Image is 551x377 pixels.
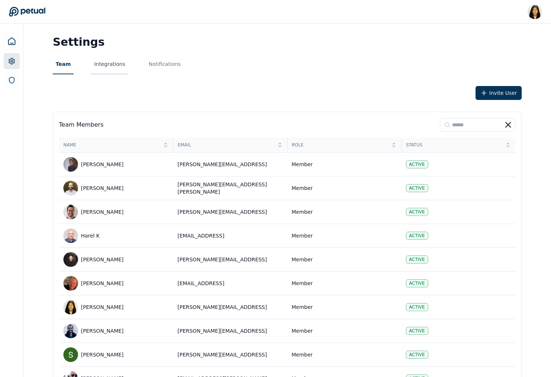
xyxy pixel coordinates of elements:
[63,324,169,338] div: [PERSON_NAME]
[63,252,169,267] div: [PERSON_NAME]
[4,53,20,69] a: Settings
[406,255,428,264] div: Active
[287,153,402,176] td: Member
[59,120,104,129] p: Team Members
[4,72,20,88] a: SOC 1 Reports
[63,205,169,219] div: [PERSON_NAME]
[63,276,78,291] img: Micha Berdichevsky⁩
[173,176,288,200] td: [PERSON_NAME][EMAIL_ADDRESS][PERSON_NAME]
[406,208,428,216] div: Active
[292,142,389,148] span: Role
[287,319,402,343] td: Member
[63,181,78,195] img: David Coulombe
[63,142,160,148] span: Name
[406,232,428,240] div: Active
[287,224,402,248] td: Member
[63,347,169,362] div: [PERSON_NAME]
[406,279,428,287] div: Active
[287,176,402,200] td: Member
[178,142,275,148] span: Email
[9,7,45,17] a: Go to Dashboard
[173,272,288,295] td: [EMAIL_ADDRESS]
[406,184,428,192] div: Active
[287,295,402,319] td: Member
[287,343,402,367] td: Member
[173,248,288,272] td: [PERSON_NAME][EMAIL_ADDRESS]
[173,224,288,248] td: [EMAIL_ADDRESS]
[173,343,288,367] td: [PERSON_NAME][EMAIL_ADDRESS]
[91,55,128,74] button: Integrations
[406,327,428,335] div: Active
[406,142,503,148] span: Status
[63,181,169,195] div: [PERSON_NAME]
[406,351,428,359] div: Active
[63,228,78,243] img: Harel K
[476,86,522,100] button: Invite User
[63,228,169,243] div: Harel K
[63,300,78,314] img: Renee Park
[63,276,169,291] div: [PERSON_NAME]⁩
[63,252,78,267] img: James Lee
[63,157,78,172] img: Andrew Li
[63,205,78,219] img: Eliot Walker
[53,55,74,74] button: Team
[53,36,522,49] h1: Settings
[146,55,184,74] button: Notifications
[287,272,402,295] td: Member
[406,160,428,168] div: Active
[528,4,542,19] img: Renee Park
[63,300,169,314] div: [PERSON_NAME]
[173,153,288,176] td: [PERSON_NAME][EMAIL_ADDRESS]
[287,200,402,224] td: Member
[173,319,288,343] td: [PERSON_NAME][EMAIL_ADDRESS]
[173,200,288,224] td: [PERSON_NAME][EMAIL_ADDRESS]
[63,347,78,362] img: Samuel Tan
[3,33,21,50] a: Dashboard
[287,248,402,272] td: Member
[63,157,169,172] div: [PERSON_NAME]
[173,295,288,319] td: [PERSON_NAME][EMAIL_ADDRESS]
[63,324,78,338] img: Roberto Fernandez
[406,303,428,311] div: Active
